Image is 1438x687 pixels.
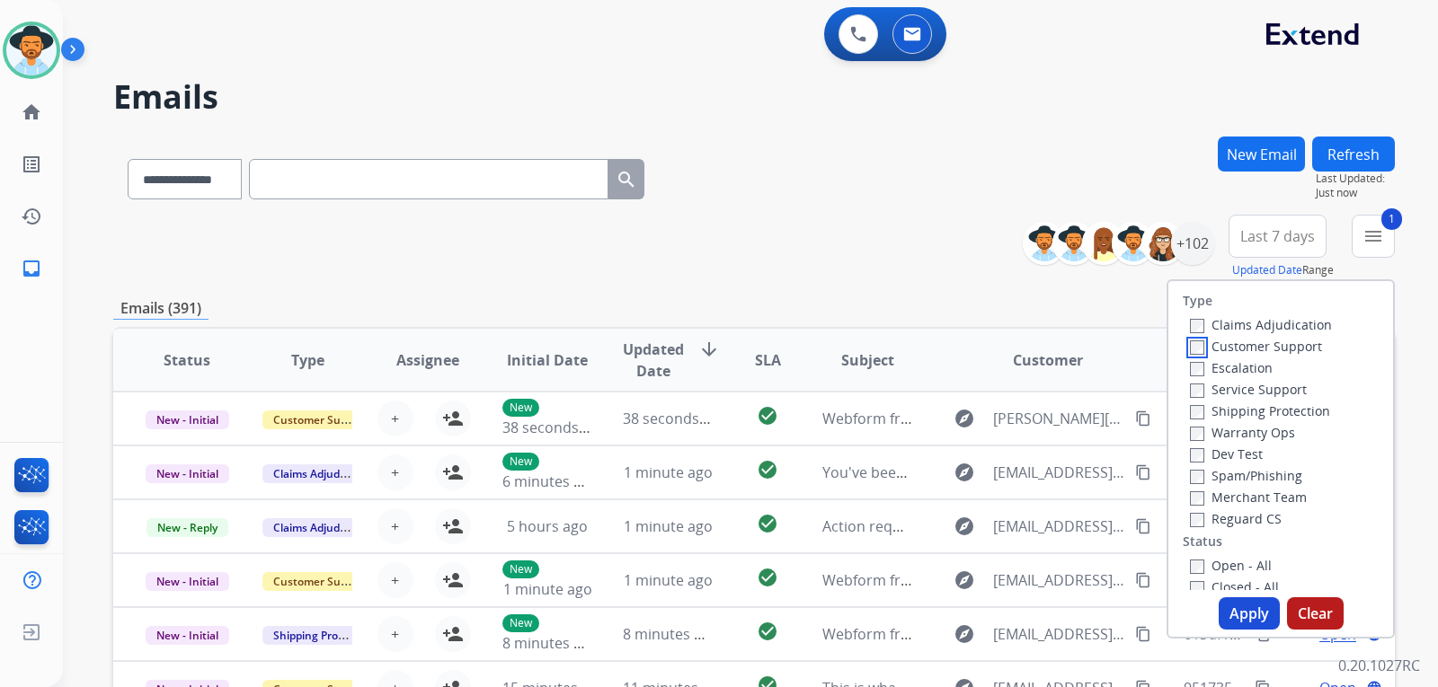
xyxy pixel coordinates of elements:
mat-icon: check_circle [757,405,778,427]
label: Warranty Ops [1190,424,1295,441]
input: Shipping Protection [1190,405,1204,419]
p: Emails (391) [113,297,209,320]
span: Just now [1316,186,1395,200]
span: Initial Date [507,349,588,371]
span: 1 minute ago [503,579,592,599]
span: Shipping Protection [262,626,386,645]
span: Status [164,349,210,371]
span: [PERSON_NAME][EMAIL_ADDRESS][PERSON_NAME][DOMAIN_NAME] [993,408,1124,429]
button: New Email [1218,137,1305,172]
mat-icon: explore [954,623,975,645]
span: Type [291,349,324,371]
label: Spam/Phishing [1190,467,1302,484]
button: + [377,562,413,598]
span: Claims Adjudication [262,464,386,483]
input: Merchant Team [1190,491,1204,506]
label: Open - All [1190,557,1272,574]
span: You've been assigned a new service order: bf694d8d-ce80-4447-b3b5-6e0790b5c80a [822,462,1389,482]
span: New - Initial [146,464,229,483]
span: Customer [1013,349,1083,371]
span: New - Initial [146,410,229,429]
input: Dev Test [1190,448,1204,462]
button: 1 [1352,215,1395,258]
span: Last 7 days [1240,233,1315,240]
span: Action required: Extend claim approved for replacement [822,516,1204,536]
span: + [391,623,399,645]
input: Claims Adjudication [1190,319,1204,333]
mat-icon: person_add [442,462,464,483]
button: Clear [1287,597,1344,630]
mat-icon: person_add [442,515,464,537]
mat-icon: check_circle [757,567,778,588]
button: + [377,401,413,436]
button: Updated Date [1232,263,1302,277]
button: + [377,616,413,652]
img: avatar [6,25,57,75]
mat-icon: content_copy [1135,626,1151,642]
p: 0.20.1027RC [1338,655,1420,676]
label: Escalation [1190,359,1273,376]
mat-icon: list_alt [21,154,42,175]
button: + [377,508,413,544]
label: Merchant Team [1190,489,1307,506]
mat-icon: home [21,101,42,123]
mat-icon: search [616,169,637,190]
mat-icon: explore [954,462,975,483]
p: New [502,453,539,471]
span: Customer Support [262,410,379,429]
mat-icon: person_add [442,408,464,429]
span: [EMAIL_ADDRESS][DOMAIN_NAME] [993,569,1124,591]
span: 38 seconds ago [623,409,728,428]
p: New [502,399,539,417]
mat-icon: explore [954,515,975,537]
span: Assignee [396,349,459,371]
mat-icon: check_circle [757,621,778,642]
span: + [391,515,399,537]
span: [EMAIL_ADDRESS][DOMAIN_NAME] [993,462,1124,483]
label: Type [1183,292,1212,310]
mat-icon: inbox [21,258,42,279]
span: 1 minute ago [624,516,713,536]
label: Reguard CS [1190,510,1282,527]
mat-icon: person_add [442,569,464,591]
span: Subject [841,349,894,371]
span: 1 minute ago [624,462,713,482]
p: New [502,614,539,632]
span: Range [1232,262,1334,277]
mat-icon: content_copy [1135,518,1151,534]
input: Spam/Phishing [1190,470,1204,484]
mat-icon: check_circle [757,459,778,480]
span: [EMAIL_ADDRESS][DOMAIN_NAME] [993,623,1124,645]
label: Dev Test [1190,445,1263,462]
input: Escalation [1190,362,1204,376]
span: Updated Date [623,339,684,382]
input: Open - All [1190,559,1204,574]
input: Warranty Ops [1190,427,1204,441]
span: 8 minutes ago [502,633,599,653]
input: Service Support [1190,383,1204,398]
span: + [391,569,399,591]
mat-icon: menu [1363,225,1384,247]
mat-icon: arrow_downward [698,339,720,360]
span: Claims Adjudication [262,518,386,537]
mat-icon: explore [954,408,975,429]
span: [EMAIL_ADDRESS][DOMAIN_NAME] [993,515,1124,537]
span: Webform from [EMAIL_ADDRESS][DOMAIN_NAME] on [DATE] [822,624,1229,644]
button: Last 7 days [1229,215,1327,258]
span: 6 minutes ago [502,471,599,491]
span: + [391,462,399,483]
mat-icon: check_circle [757,513,778,534]
input: Closed - All [1190,581,1204,595]
mat-icon: content_copy [1135,410,1151,427]
label: Status [1183,533,1222,550]
mat-icon: explore [954,569,975,591]
span: Webform from [EMAIL_ADDRESS][DOMAIN_NAME] on [DATE] [822,570,1229,590]
span: 1 minute ago [624,570,713,590]
span: + [391,408,399,429]
label: Customer Support [1190,338,1322,355]
button: Apply [1219,597,1280,630]
span: 38 seconds ago [502,418,608,437]
mat-icon: content_copy [1135,572,1151,588]
span: 8 minutes ago [623,624,719,644]
mat-icon: content_copy [1135,464,1151,480]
